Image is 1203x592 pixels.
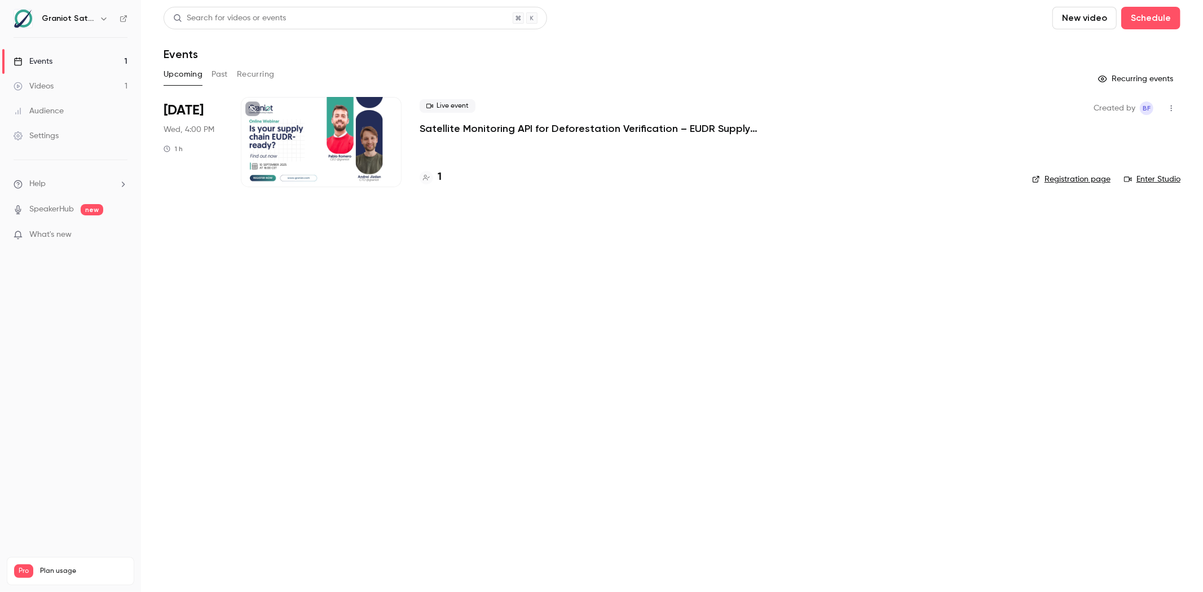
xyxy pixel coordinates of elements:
[29,229,72,241] span: What's new
[164,97,223,187] div: Sep 10 Wed, 4:00 PM (Europe/Paris)
[14,564,33,578] span: Pro
[1052,7,1117,29] button: New video
[29,178,46,190] span: Help
[1094,101,1135,115] span: Created by
[164,47,198,61] h1: Events
[42,13,95,24] h6: Graniot Satellite Technologies SL
[112,578,127,588] p: / 90
[14,56,52,67] div: Events
[1124,174,1180,185] a: Enter Studio
[164,65,202,83] button: Upcoming
[14,178,127,190] li: help-dropdown-opener
[81,204,103,215] span: new
[438,170,442,185] h4: 1
[164,124,214,135] span: Wed, 4:00 PM
[420,99,475,113] span: Live event
[14,81,54,92] div: Videos
[114,230,127,240] iframe: Noticeable Trigger
[1032,174,1111,185] a: Registration page
[112,580,114,586] span: 1
[211,65,228,83] button: Past
[29,204,74,215] a: SpeakerHub
[420,170,442,185] a: 1
[173,12,286,24] div: Search for videos or events
[420,122,758,135] a: Satellite Monitoring API for Deforestation Verification – EUDR Supply Chains
[1143,101,1151,115] span: BF
[1121,7,1180,29] button: Schedule
[14,10,32,28] img: Graniot Satellite Technologies SL
[237,65,275,83] button: Recurring
[40,567,127,576] span: Plan usage
[1093,70,1180,88] button: Recurring events
[1140,101,1153,115] span: Beliza Falcon
[164,101,204,120] span: [DATE]
[14,578,36,588] p: Videos
[164,144,183,153] div: 1 h
[14,105,64,117] div: Audience
[14,130,59,142] div: Settings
